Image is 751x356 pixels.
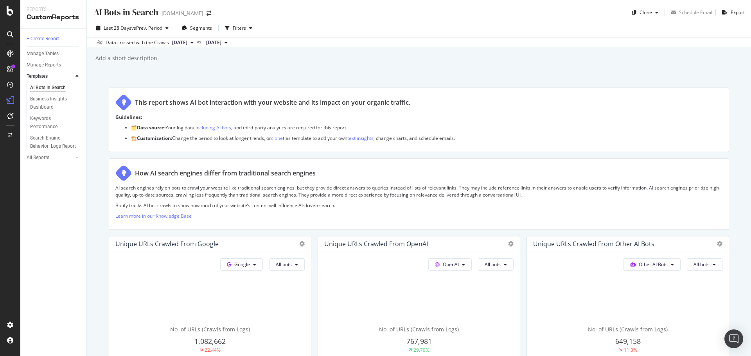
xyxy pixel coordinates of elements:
span: 2025 Sep. 1st [206,39,221,46]
div: [DOMAIN_NAME] [162,9,203,17]
div: How AI search engines differ from traditional search enginesAI search engines rely on bots to cra... [109,158,729,230]
a: Templates [27,72,73,81]
button: OpenAI [428,258,472,271]
button: Last 28 DaysvsPrev. Period [93,22,172,34]
div: Manage Tables [27,50,59,58]
a: Manage Tables [27,50,81,58]
div: CustomReports [27,13,80,22]
div: + Create Report [27,35,59,43]
button: Export [719,6,745,19]
div: Reports [27,6,80,13]
span: vs Prev. Period [131,25,162,31]
button: [DATE] [203,38,231,47]
div: Add a short description [95,54,157,62]
span: 767,981 [406,336,432,346]
span: All bots [485,261,501,268]
a: Business Insights Dashboard [30,95,81,111]
button: All bots [687,258,722,271]
p: Botify tracks AI bot crawls to show how much of your website’s content will influence AI-driven s... [115,202,722,209]
p: 🏗️ Change the period to look at longer trends, or this template to add your own , change charts, ... [131,135,722,141]
button: All bots [269,258,305,271]
div: This report shows AI bot interaction with your website and its impact on your organic traffic. [135,98,410,107]
button: [DATE] [169,38,197,47]
span: No. of URLs (Crawls from Logs) [170,326,250,333]
div: 29.79% [413,347,429,353]
span: Segments [190,25,212,31]
p: AI search engines rely on bots to crawl your website like traditional search engines, but they pr... [115,184,722,198]
strong: Data source: [137,124,165,131]
span: vs [197,38,203,45]
div: Search Engine Behavior: Logs Report [30,134,76,150]
div: 11.3% [624,347,637,353]
span: No. of URLs (Crawls from Logs) [379,326,459,333]
div: Unique URLs Crawled from OpenAI [324,240,428,248]
button: Segments [178,22,215,34]
span: All bots [694,261,710,268]
div: AI Bots in Search [93,6,158,18]
div: Open Intercom Messenger [724,329,743,348]
button: Filters [222,22,255,34]
a: Manage Reports [27,61,81,69]
div: Export [731,9,745,16]
div: Clone [640,9,652,16]
span: No. of URLs (Crawls from Logs) [588,326,668,333]
div: Filters [233,25,246,31]
a: Search Engine Behavior: Logs Report [30,134,81,150]
strong: Guidelines: [115,114,142,120]
span: 649,158 [615,336,641,346]
div: 22.44% [205,347,221,353]
div: Data crossed with the Crawls [106,39,169,46]
span: Google [234,261,250,268]
a: + Create Report [27,35,81,43]
div: Unique URLs Crawled from Other AI Bots [533,240,654,248]
a: AI Bots in Search [30,84,81,92]
div: This report shows AI bot interaction with your website and its impact on your organic traffic.Gui... [109,88,729,152]
a: text insights [347,135,374,141]
button: Other AI Bots [623,258,681,271]
button: All bots [478,258,514,271]
button: Schedule Email [668,6,712,19]
div: Manage Reports [27,61,61,69]
a: All Reports [27,154,73,162]
span: All bots [276,261,292,268]
span: Other AI Bots [639,261,668,268]
span: 1,082,662 [194,336,226,346]
div: AI Bots in Search [30,84,66,92]
a: Keywords Performance [30,114,81,131]
div: How AI search engines differ from traditional search engines [135,169,316,178]
a: including AI bots [196,124,231,131]
span: Last 28 Days [104,25,131,31]
a: Learn more in our Knowledge Base [115,213,192,219]
div: Schedule Email [679,9,712,16]
span: OpenAI [443,261,459,268]
div: Templates [27,72,48,81]
strong: Customization: [137,135,172,141]
button: Google [220,258,263,271]
div: Keywords Performance [30,114,74,131]
button: Clone [629,6,661,19]
div: Business Insights Dashboard [30,95,75,111]
span: 2025 Sep. 29th [172,39,187,46]
div: arrow-right-arrow-left [207,11,211,16]
a: clone [271,135,283,141]
p: 🗂️ Your log data, , and third-party analytics are required for this report. [131,124,722,131]
div: All Reports [27,154,49,162]
div: Unique URLs Crawled from Google [115,240,219,248]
